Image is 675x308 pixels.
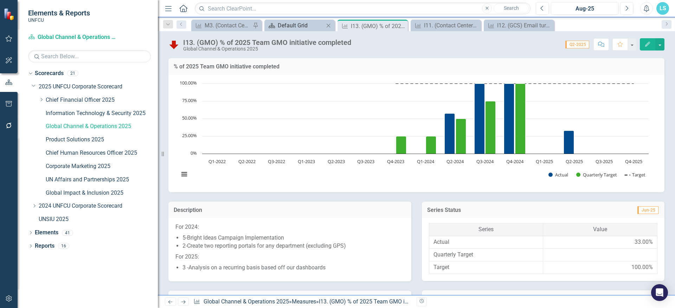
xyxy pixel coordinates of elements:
[565,41,589,48] span: Q2-2025
[39,215,158,223] a: UNSIU 2025
[631,263,653,272] div: 100.00%
[551,2,618,15] button: Aug-25
[328,158,345,165] text: Q2-2023
[506,158,524,165] text: Q4-2024
[635,238,653,246] div: 33.00%
[174,207,406,213] h3: Description
[456,119,466,154] path: Q2-2024, 50. Quarterly Target.
[486,101,496,154] path: Q3-2024, 75. Quarterly Target.
[193,21,251,30] a: M3. (Contact Center) Qualtrics overall satisfaction survey score
[515,83,526,154] path: Q4-2024, 100. Quarterly Target.
[266,21,324,30] a: Default Grid
[387,158,404,165] text: Q4-2023
[175,223,404,233] p: For 2024:
[35,69,64,78] a: Scorecards
[445,113,455,154] path: Q2-2024, 57.14. Actual.
[217,82,635,85] g: Target, series 3 of 3. Line with 15 data points.
[39,83,158,91] a: 2025 UNFCU Corporate Scorecard
[3,7,16,20] img: ClearPoint Strategy
[596,158,613,165] text: Q3-2025
[564,130,574,154] path: Q2-2025, 33. Actual.
[625,158,642,165] text: Q4-2025
[357,158,374,165] text: Q3-2023
[476,158,494,165] text: Q3-2024
[62,230,73,236] div: 41
[46,96,158,104] a: Chief Financial Officer 2025
[412,21,479,30] a: I11. (Contact Center) Email turnaround time
[396,136,406,154] path: Q4-2023, 25. Quarterly Target.
[180,80,197,86] text: 100.00%
[28,33,116,41] a: Global Channel & Operations 2025
[625,172,646,178] button: Show Target
[46,136,158,144] a: Product Solutions 2025
[427,207,568,213] h3: Series Status
[351,22,406,31] div: I13. (GMO) % of 2025 Team GMO initiative completed
[193,298,411,306] div: » »
[46,109,158,118] a: Information Technology & Security 2025
[417,158,435,165] text: Q1-2024
[174,63,659,70] h3: % of 2025 Team GMO initiative completed
[637,206,658,214] span: Jun-25
[179,169,189,179] button: View chart menu, Chart
[175,80,652,185] svg: Interactive chart
[204,298,289,305] a: Global Channel & Operations 2025
[446,158,464,165] text: Q2-2024
[35,229,58,237] a: Elements
[46,176,158,184] a: UN Affairs and Partnerships 2025
[35,242,54,250] a: Reports
[656,2,669,15] button: LS
[566,158,583,165] text: Q2-2025
[208,158,226,165] text: Q1-2022
[205,21,251,30] div: M3. (Contact Center) Qualtrics overall satisfaction survey score
[183,39,351,46] div: I13. (GMO) % of 2025 Team GMO initiative completed
[548,172,568,178] button: Show Actual
[28,17,90,23] small: UNFCU
[182,115,197,121] text: 50.00%
[475,83,485,154] path: Q3-2024, 100. Actual.
[497,21,552,30] div: I12. (GCS) Email turnaround time
[182,97,197,103] text: 75.00%
[46,162,158,170] a: Corporate Marketing 2025
[424,21,479,30] div: I11. (Contact Center) Email turnaround time
[168,39,180,50] img: Below Plan
[494,4,529,13] button: Search
[46,149,158,157] a: Chief Human Resources Officer 2025
[278,21,324,30] div: Default Grid
[292,298,316,305] a: Measures
[319,298,452,305] div: I13. (GMO) % of 2025 Team GMO initiative completed
[576,172,618,178] button: Show Quarterly Target
[651,284,668,301] div: Open Intercom Messenger
[268,158,285,165] text: Q3-2022
[183,46,351,52] div: Global Channel & Operations 2025
[182,132,197,139] text: 25.00%
[58,243,69,249] div: 16
[238,158,256,165] text: Q2-2022
[426,136,436,154] path: Q1-2024, 25. Quarterly Target.
[175,252,404,262] p: For 2025:
[486,21,552,30] a: I12. (GCS) Email turnaround time
[504,5,519,11] span: Search
[536,158,553,165] text: Q1-2025
[504,83,514,154] path: Q4-2024, 100. Actual.
[175,80,657,185] div: Chart. Highcharts interactive chart.
[28,9,90,17] span: Elements & Reports
[182,242,404,250] li: 2-Create two reporting portals for any department (excluding GPS)
[429,236,543,249] td: Actual
[429,223,543,236] th: Series
[67,71,78,76] div: 21
[298,158,315,165] text: Q1-2023
[191,150,197,156] text: 0%
[28,50,151,62] input: Search Below...
[182,264,404,272] li: 3 -Analysis on a recurring basis based off our dashboards
[46,189,158,197] a: Global Impact & Inclusion 2025
[182,234,404,242] li: 5-Bright Ideas Campaign Implementation
[46,122,158,130] a: Global Channel & Operations 2025
[429,261,543,274] td: Target
[195,2,531,15] input: Search ClearPoint...
[553,5,616,13] div: Aug-25
[429,248,543,261] td: Quarterly Target
[39,202,158,210] a: 2024 UNFCU Corporate Scorecard
[543,223,657,236] th: Value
